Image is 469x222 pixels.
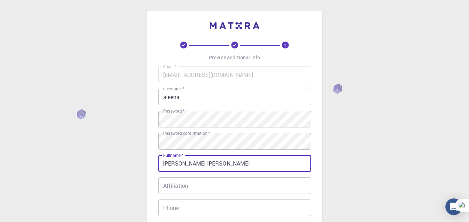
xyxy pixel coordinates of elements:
label: Password confirmation [163,130,210,136]
text: 3 [284,43,286,47]
label: Password [163,108,184,114]
label: username [163,86,184,92]
label: Fullname [163,152,183,158]
div: Open Intercom Messenger [445,198,462,215]
p: Provide additional info [209,54,260,61]
label: Email [163,64,176,70]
